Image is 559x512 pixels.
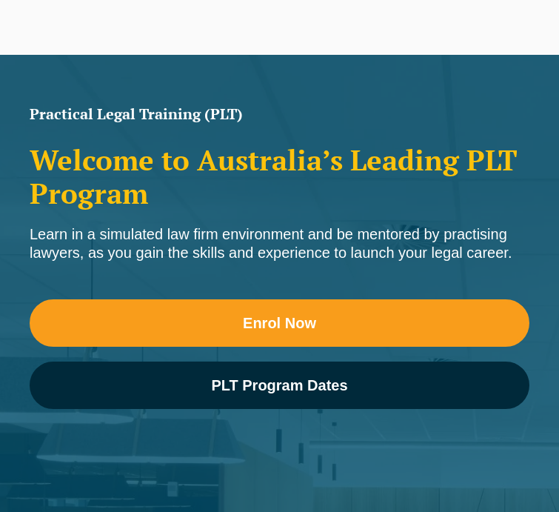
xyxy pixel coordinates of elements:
[30,144,529,210] h2: Welcome to Australia’s Leading PLT Program
[30,362,529,409] a: PLT Program Dates
[243,316,316,330] span: Enrol Now
[30,299,529,347] a: Enrol Now
[211,378,347,393] span: PLT Program Dates
[30,225,529,262] div: Learn in a simulated law firm environment and be mentored by practising lawyers, as you gain the ...
[30,107,529,122] h1: Practical Legal Training (PLT)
